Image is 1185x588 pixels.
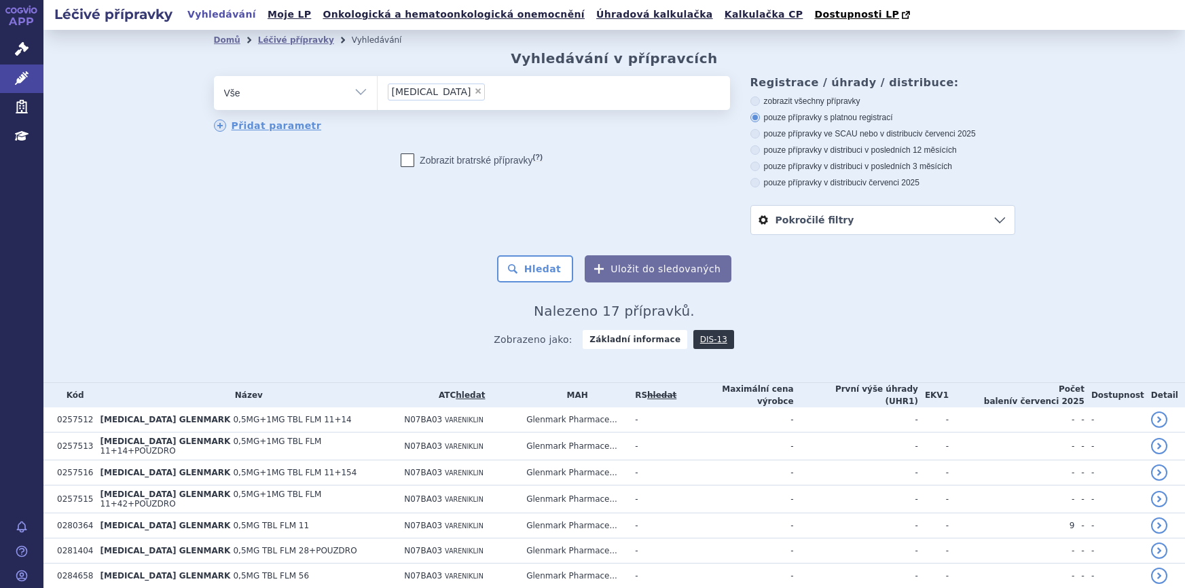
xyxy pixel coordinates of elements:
[519,538,628,564] td: Glenmark Pharmace...
[628,513,676,538] td: -
[918,485,949,513] td: -
[919,129,976,139] span: v červenci 2025
[494,330,572,349] span: Zobrazeno jako:
[404,546,442,555] span: N07BA03
[1084,538,1144,564] td: -
[628,460,676,485] td: -
[214,35,240,45] a: Domů
[1151,543,1167,559] a: detail
[50,383,93,407] th: Kód
[1074,513,1084,538] td: -
[1144,383,1185,407] th: Detail
[918,407,949,433] td: -
[628,433,676,460] td: -
[592,5,717,24] a: Úhradová kalkulačka
[647,390,676,400] a: vyhledávání neobsahuje žádnou platnou referenční skupinu
[676,485,793,513] td: -
[445,572,484,580] span: VARENIKLIN
[794,538,918,564] td: -
[401,153,543,167] label: Zobrazit bratrské přípravky
[794,407,918,433] td: -
[519,513,628,538] td: Glenmark Pharmace...
[445,469,484,477] span: VARENIKLIN
[918,538,949,564] td: -
[1074,485,1084,513] td: -
[50,513,93,538] td: 0280364
[183,5,260,24] a: Vyhledávání
[489,83,496,100] input: [MEDICAL_DATA]
[43,5,183,24] h2: Léčivé přípravky
[1012,397,1084,406] span: v červenci 2025
[794,433,918,460] td: -
[100,521,230,530] span: [MEDICAL_DATA] GLENMARK
[1151,411,1167,428] a: detail
[233,521,309,530] span: 0,5MG TBL FLM 11
[794,513,918,538] td: -
[519,485,628,513] td: Glenmark Pharmace...
[497,255,574,282] button: Hledat
[647,390,676,400] del: hledat
[533,153,543,162] abbr: (?)
[1151,464,1167,481] a: detail
[519,433,628,460] td: Glenmark Pharmace...
[918,433,949,460] td: -
[628,383,676,407] th: RS
[404,521,442,530] span: N07BA03
[949,407,1074,433] td: -
[750,128,1015,139] label: pouze přípravky ve SCAU nebo v distribuci
[750,112,1015,123] label: pouze přípravky s platnou registrací
[445,496,484,503] span: VARENIKLIN
[100,437,230,446] span: [MEDICAL_DATA] GLENMARK
[1151,491,1167,507] a: detail
[949,538,1074,564] td: -
[750,145,1015,155] label: pouze přípravky v distribuci v posledních 12 měsících
[100,415,230,424] span: [MEDICAL_DATA] GLENMARK
[1084,407,1144,433] td: -
[794,383,918,407] th: První výše úhrady (UHR1)
[233,415,351,424] span: 0,5MG+1MG TBL FLM 11+14
[233,468,357,477] span: 0,5MG+1MG TBL FLM 11+154
[100,437,321,456] span: 0,5MG+1MG TBL FLM 11+14+POUZDRO
[583,330,687,349] strong: Základní informace
[676,383,793,407] th: Maximální cena výrobce
[233,571,309,581] span: 0,5MG TBL FLM 56
[263,5,315,24] a: Moje LP
[404,571,442,581] span: N07BA03
[258,35,334,45] a: Léčivé přípravky
[445,547,484,555] span: VARENIKLIN
[751,206,1015,234] a: Pokročilé filtry
[949,383,1084,407] th: Počet balení
[404,494,442,504] span: N07BA03
[519,460,628,485] td: Glenmark Pharmace...
[949,460,1074,485] td: -
[794,485,918,513] td: -
[918,460,949,485] td: -
[50,407,93,433] td: 0257512
[814,9,899,20] span: Dostupnosti LP
[676,460,793,485] td: -
[628,485,676,513] td: -
[519,383,628,407] th: MAH
[100,490,321,509] span: 0,5MG+1MG TBL FLM 11+42+POUZDRO
[628,407,676,433] td: -
[1084,460,1144,485] td: -
[1084,485,1144,513] td: -
[50,433,93,460] td: 0257513
[445,416,484,424] span: VARENIKLIN
[534,303,695,319] span: Nalezeno 17 přípravků.
[318,5,589,24] a: Onkologická a hematoonkologická onemocnění
[1084,383,1144,407] th: Dostupnost
[628,538,676,564] td: -
[1151,568,1167,584] a: detail
[676,513,793,538] td: -
[676,433,793,460] td: -
[100,468,230,477] span: [MEDICAL_DATA] GLENMARK
[676,407,793,433] td: -
[474,87,482,95] span: ×
[100,571,230,581] span: [MEDICAL_DATA] GLENMARK
[404,468,442,477] span: N07BA03
[519,407,628,433] td: Glenmark Pharmace...
[918,513,949,538] td: -
[404,441,442,451] span: N07BA03
[445,443,484,450] span: VARENIKLIN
